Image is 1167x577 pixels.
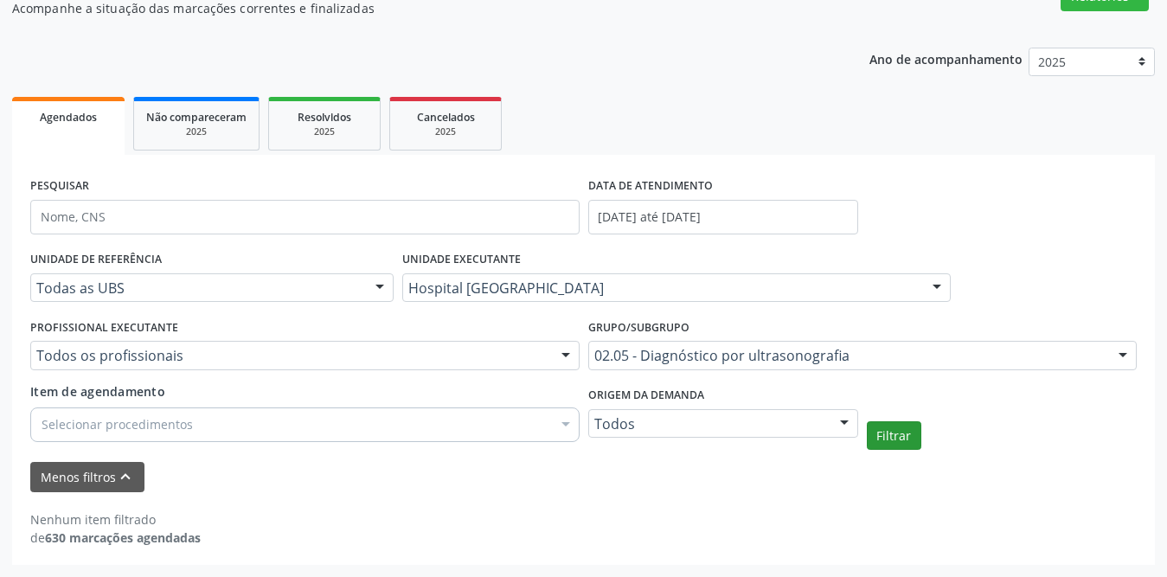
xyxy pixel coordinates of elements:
p: Ano de acompanhamento [869,48,1023,69]
span: Selecionar procedimentos [42,415,193,433]
input: Selecione um intervalo [588,200,858,234]
input: Nome, CNS [30,200,580,234]
div: 2025 [146,125,247,138]
span: Todas as UBS [36,279,358,297]
label: PROFISSIONAL EXECUTANTE [30,314,178,341]
span: Todos [594,415,823,433]
div: de [30,529,201,547]
label: DATA DE ATENDIMENTO [588,173,713,200]
span: 02.05 - Diagnóstico por ultrasonografia [594,347,1102,364]
label: Origem da demanda [588,382,704,409]
strong: 630 marcações agendadas [45,529,201,546]
div: 2025 [402,125,489,138]
div: 2025 [281,125,368,138]
span: Hospital [GEOGRAPHIC_DATA] [408,279,916,297]
label: UNIDADE DE REFERÊNCIA [30,247,162,273]
span: Item de agendamento [30,383,165,400]
span: Cancelados [417,110,475,125]
span: Todos os profissionais [36,347,544,364]
span: Resolvidos [298,110,351,125]
label: PESQUISAR [30,173,89,200]
div: Nenhum item filtrado [30,510,201,529]
button: Menos filtroskeyboard_arrow_up [30,462,144,492]
span: Agendados [40,110,97,125]
i: keyboard_arrow_up [116,467,135,486]
label: Grupo/Subgrupo [588,314,689,341]
button: Filtrar [867,421,921,451]
label: UNIDADE EXECUTANTE [402,247,521,273]
span: Não compareceram [146,110,247,125]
